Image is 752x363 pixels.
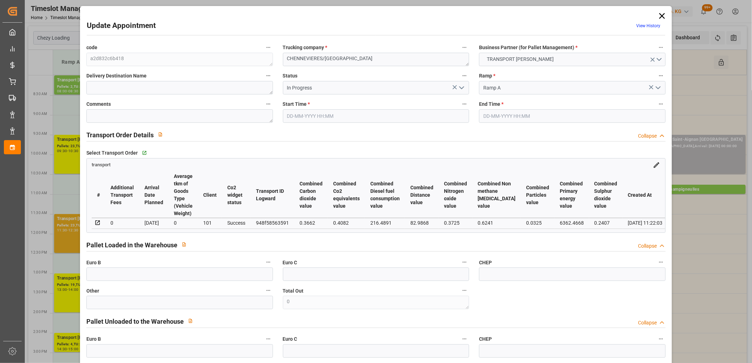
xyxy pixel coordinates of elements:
[283,44,327,51] span: Trucking company
[86,149,138,157] span: Select Transport Order
[92,162,110,168] span: transport
[444,219,467,227] div: 0.3725
[638,132,657,140] div: Collapse
[283,296,469,309] textarea: 0
[144,219,163,227] div: [DATE]
[264,334,273,344] button: Euro B
[283,100,310,108] span: Start Time
[472,172,521,218] th: Combined Non methane [MEDICAL_DATA] value
[86,240,177,250] h2: Pallet Loaded in the Warehouse
[264,99,273,109] button: Comments
[479,81,666,94] input: Type to search/select
[479,53,666,66] button: open menu
[177,238,191,251] button: View description
[456,82,467,93] button: open menu
[410,219,433,227] div: 82.9868
[594,219,617,227] div: 0.2407
[86,287,99,295] span: Other
[653,82,663,93] button: open menu
[174,219,193,227] div: 0
[405,172,439,218] th: Combined Distance value
[251,172,294,218] th: Transport ID Logward
[169,172,198,218] th: Average tkm of Goods Type (Vehicle Weight)
[460,71,469,80] button: Status
[460,286,469,295] button: Total Out
[86,53,273,66] textarea: a2d832c6b418
[479,259,492,266] span: CHEP
[521,172,554,218] th: Combined Particles value
[283,287,304,295] span: Total Out
[283,72,298,80] span: Status
[86,317,184,326] h2: Pallet Unloaded to the Warehouse
[222,172,251,218] th: Co2 widget status
[479,100,503,108] span: End Time
[554,172,589,218] th: Combined Primary energy value
[460,99,469,109] button: Start Time *
[184,314,197,328] button: View description
[479,109,666,123] input: DD-MM-YYYY HH:MM
[283,335,297,343] span: Euro C
[479,72,495,80] span: Ramp
[300,219,323,227] div: 0.3662
[86,335,101,343] span: Euro B
[86,130,154,140] h2: Transport Order Details
[638,319,657,327] div: Collapse
[628,219,663,227] div: [DATE] 11:22:03
[256,219,289,227] div: 948f58563591
[656,258,666,267] button: CHEP
[328,172,365,218] th: Combined Co2 equivalents value
[86,100,111,108] span: Comments
[460,334,469,344] button: Euro C
[154,128,167,141] button: View description
[264,43,273,52] button: code
[87,20,156,31] h2: Update Appointment
[92,172,105,218] th: #
[86,44,97,51] span: code
[110,219,134,227] div: 0
[264,71,273,80] button: Delivery Destination Name
[656,334,666,344] button: CHEP
[86,72,147,80] span: Delivery Destination Name
[105,172,139,218] th: Additional Transport Fees
[283,109,469,123] input: DD-MM-YYYY HH:MM
[139,172,169,218] th: Arrival Date Planned
[283,259,297,266] span: Euro C
[92,162,110,167] a: transport
[294,172,328,218] th: Combined Carbon dioxide value
[483,56,557,63] span: TRANSPORT [PERSON_NAME]
[460,43,469,52] button: Trucking company *
[439,172,472,218] th: Combined Nitrogen oxide value
[479,335,492,343] span: CHEP
[656,43,666,52] button: Business Partner (for Pallet Management) *
[365,172,405,218] th: Combined Diesel fuel consumption value
[623,172,668,218] th: Created At
[86,259,101,266] span: Euro B
[636,23,660,28] a: View History
[264,286,273,295] button: Other
[203,219,217,227] div: 101
[526,219,549,227] div: 0.0325
[227,219,245,227] div: Success
[479,44,577,51] span: Business Partner (for Pallet Management)
[283,53,469,66] textarea: CHENNEVIERES/[GEOGRAPHIC_DATA]
[460,258,469,267] button: Euro C
[656,99,666,109] button: End Time *
[264,258,273,267] button: Euro B
[283,81,469,94] input: Type to search/select
[198,172,222,218] th: Client
[638,242,657,250] div: Collapse
[589,172,623,218] th: Combined Sulphur dioxide value
[478,219,515,227] div: 0.6241
[656,71,666,80] button: Ramp *
[560,219,584,227] div: 6362.4668
[333,219,360,227] div: 0.4082
[370,219,400,227] div: 216.4891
